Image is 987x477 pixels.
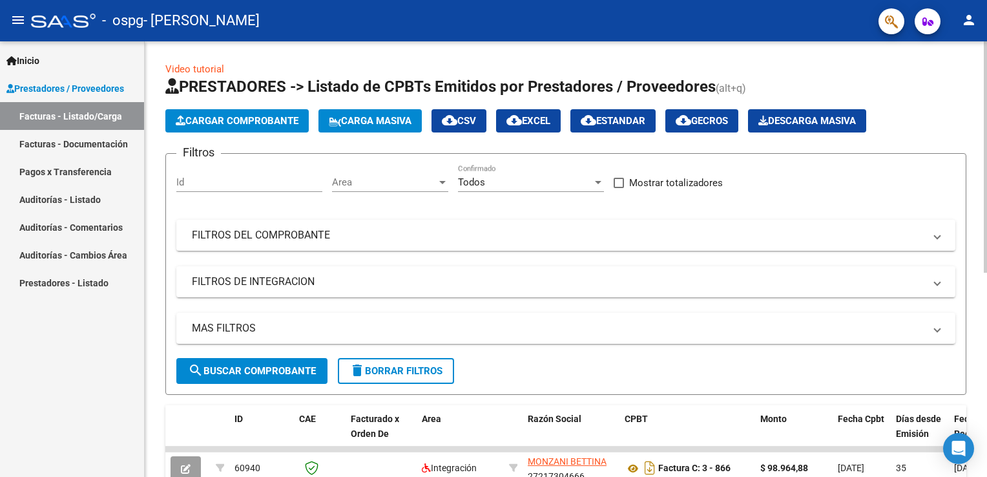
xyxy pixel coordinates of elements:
datatable-header-cell: CPBT [619,405,755,462]
strong: Factura C: 3 - 866 [658,463,731,474]
span: CPBT [625,414,648,424]
button: CSV [431,109,486,132]
span: Todos [458,176,485,188]
span: - [PERSON_NAME] [143,6,260,35]
span: Razón Social [528,414,581,424]
span: Estandar [581,115,645,127]
span: 35 [896,463,906,473]
span: Buscar Comprobante [188,365,316,377]
datatable-header-cell: Días desde Emisión [891,405,949,462]
span: Fecha Cpbt [838,414,884,424]
div: Open Intercom Messenger [943,433,974,464]
span: Carga Masiva [329,115,411,127]
span: MONZANI BETTINA [528,456,607,467]
button: Cargar Comprobante [165,109,309,132]
span: Gecros [676,115,728,127]
mat-expansion-panel-header: FILTROS DEL COMPROBANTE [176,220,955,251]
button: Descarga Masiva [748,109,866,132]
mat-icon: search [188,363,203,378]
button: EXCEL [496,109,561,132]
span: Inicio [6,54,39,68]
a: Video tutorial [165,63,224,75]
app-download-masive: Descarga masiva de comprobantes (adjuntos) [748,109,866,132]
button: Carga Masiva [318,109,422,132]
datatable-header-cell: Razón Social [523,405,619,462]
button: Gecros [665,109,738,132]
mat-expansion-panel-header: MAS FILTROS [176,313,955,344]
span: Area [422,414,441,424]
span: - ospg [102,6,143,35]
span: Borrar Filtros [349,365,442,377]
span: Prestadores / Proveedores [6,81,124,96]
span: CAE [299,414,316,424]
mat-icon: cloud_download [506,112,522,128]
datatable-header-cell: CAE [294,405,346,462]
mat-icon: menu [10,12,26,28]
mat-icon: person [961,12,977,28]
span: Cargar Comprobante [176,115,298,127]
span: CSV [442,115,476,127]
datatable-header-cell: ID [229,405,294,462]
mat-icon: delete [349,363,365,378]
span: Facturado x Orden De [351,414,399,439]
span: PRESTADORES -> Listado de CPBTs Emitidos por Prestadores / Proveedores [165,78,716,96]
span: 60940 [234,463,260,473]
datatable-header-cell: Fecha Cpbt [833,405,891,462]
mat-icon: cloud_download [442,112,457,128]
span: Integración [422,463,477,473]
span: Mostrar totalizadores [629,175,723,191]
strong: $ 98.964,88 [760,463,808,473]
datatable-header-cell: Monto [755,405,833,462]
span: [DATE] [954,463,981,473]
mat-expansion-panel-header: FILTROS DE INTEGRACION [176,266,955,297]
button: Borrar Filtros [338,358,454,384]
mat-icon: cloud_download [676,112,691,128]
mat-panel-title: FILTROS DE INTEGRACION [192,275,924,289]
button: Estandar [570,109,656,132]
span: Días desde Emisión [896,414,941,439]
mat-icon: cloud_download [581,112,596,128]
span: [DATE] [838,463,864,473]
span: (alt+q) [716,82,746,94]
span: EXCEL [506,115,550,127]
mat-panel-title: FILTROS DEL COMPROBANTE [192,228,924,242]
button: Buscar Comprobante [176,358,327,384]
span: Monto [760,414,787,424]
span: Descarga Masiva [758,115,856,127]
span: Area [332,176,437,188]
mat-panel-title: MAS FILTROS [192,321,924,335]
datatable-header-cell: Area [417,405,504,462]
datatable-header-cell: Facturado x Orden De [346,405,417,462]
h3: Filtros [176,143,221,162]
span: ID [234,414,243,424]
